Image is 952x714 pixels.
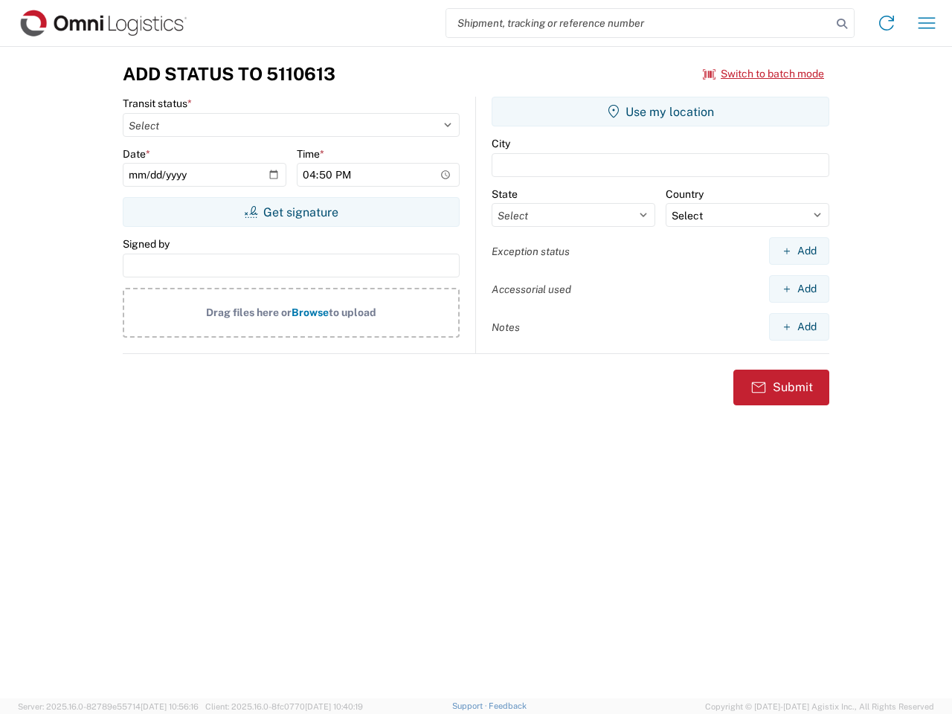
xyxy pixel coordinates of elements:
[205,702,363,711] span: Client: 2025.16.0-8fc0770
[769,275,829,303] button: Add
[329,306,376,318] span: to upload
[292,306,329,318] span: Browse
[703,62,824,86] button: Switch to batch mode
[141,702,199,711] span: [DATE] 10:56:16
[206,306,292,318] span: Drag files here or
[489,701,527,710] a: Feedback
[297,147,324,161] label: Time
[123,197,460,227] button: Get signature
[452,701,489,710] a: Support
[123,97,192,110] label: Transit status
[18,702,199,711] span: Server: 2025.16.0-82789e55714
[123,63,335,85] h3: Add Status to 5110613
[123,147,150,161] label: Date
[446,9,832,37] input: Shipment, tracking or reference number
[492,321,520,334] label: Notes
[305,702,363,711] span: [DATE] 10:40:19
[705,700,934,713] span: Copyright © [DATE]-[DATE] Agistix Inc., All Rights Reserved
[492,187,518,201] label: State
[492,137,510,150] label: City
[666,187,704,201] label: Country
[123,237,170,251] label: Signed by
[733,370,829,405] button: Submit
[492,245,570,258] label: Exception status
[769,237,829,265] button: Add
[769,313,829,341] button: Add
[492,283,571,296] label: Accessorial used
[492,97,829,126] button: Use my location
